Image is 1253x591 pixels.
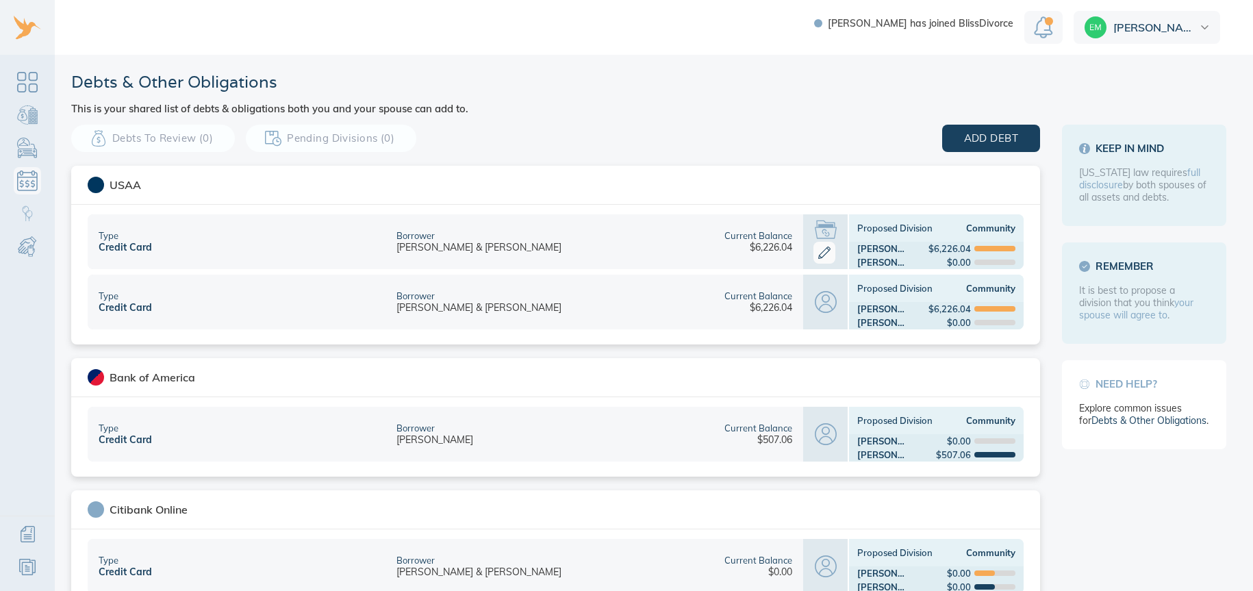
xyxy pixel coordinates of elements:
[857,415,937,426] div: Proposed Division
[768,566,792,578] div: $0.00
[947,568,971,579] div: $0.00
[1079,377,1209,391] span: Need help?
[99,301,152,314] div: Credit Card
[1085,16,1106,38] img: dff2eac32212206a637384c23735ece3
[99,433,152,446] div: Credit Card
[71,71,468,92] h1: Debts & Other Obligations
[750,241,792,253] div: $6,226.04
[928,303,971,314] div: $6,226.04
[14,200,41,227] a: Child Custody & Parenting
[857,303,904,314] div: [PERSON_NAME]
[99,290,118,301] div: Type
[1079,260,1209,273] span: Remember
[1113,22,1197,33] span: [PERSON_NAME]
[857,257,904,268] div: [PERSON_NAME]
[937,223,1016,234] div: Community
[14,101,41,129] a: Bank Accounts & Investments
[1079,166,1200,191] a: full disclosure
[14,68,41,96] a: Dashboard
[396,301,561,314] div: [PERSON_NAME] & [PERSON_NAME]
[1079,142,1209,155] span: Keep in mind
[857,223,937,234] div: Proposed Division
[110,370,195,384] div: Bank of America
[396,555,435,566] div: Borrower
[936,449,971,460] div: $507.06
[396,241,561,253] div: [PERSON_NAME] & [PERSON_NAME]
[396,423,435,433] div: Borrower
[857,243,904,254] div: [PERSON_NAME]
[14,553,41,581] a: Resources
[14,520,41,548] a: Additional Information
[396,566,561,578] div: [PERSON_NAME] & [PERSON_NAME]
[750,301,792,314] div: $6,226.04
[947,436,971,447] div: $0.00
[947,317,971,328] div: $0.00
[964,129,1018,147] span: add debt
[99,423,118,433] div: Type
[99,555,118,566] div: Type
[724,555,792,566] div: Current Balance
[396,290,435,301] div: Borrower
[1079,402,1209,427] div: Explore common issues for .
[99,566,152,578] div: Credit Card
[14,167,41,194] a: Debts & Obligations
[724,290,792,301] div: Current Balance
[857,317,904,328] div: [PERSON_NAME]
[857,547,937,558] div: Proposed Division
[828,18,1013,28] span: [PERSON_NAME] has joined BlissDivorce
[857,436,904,447] div: [PERSON_NAME]
[396,230,435,241] div: Borrower
[857,283,937,294] div: Proposed Division
[928,243,971,254] div: $6,226.04
[99,230,118,241] div: Type
[942,125,1040,152] button: add debt
[396,433,473,446] div: [PERSON_NAME]
[937,547,1016,558] div: Community
[1034,16,1053,38] img: Notification
[14,233,41,260] a: Child & Spousal Support
[937,283,1016,294] div: Community
[757,433,792,446] div: $507.06
[857,449,904,460] div: [PERSON_NAME]
[1079,297,1193,321] a: your spouse will agree to
[1091,414,1206,427] a: Debts & Other Obligations
[857,568,904,579] div: [PERSON_NAME]
[1079,166,1209,203] div: [US_STATE] law requires by both spouses of all assets and debts.
[937,415,1016,426] div: Community
[110,503,188,516] div: Citibank Online
[724,423,792,433] div: Current Balance
[14,134,41,162] a: Personal Possessions
[724,230,792,241] div: Current Balance
[99,241,152,253] div: Credit Card
[110,178,141,192] div: USAA
[1200,25,1209,29] img: dropdown.svg
[947,257,971,268] div: $0.00
[1079,284,1209,321] div: It is best to propose a division that you think .
[71,103,468,114] h3: This is your shared list of debts & obligations both you and your spouse can add to.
